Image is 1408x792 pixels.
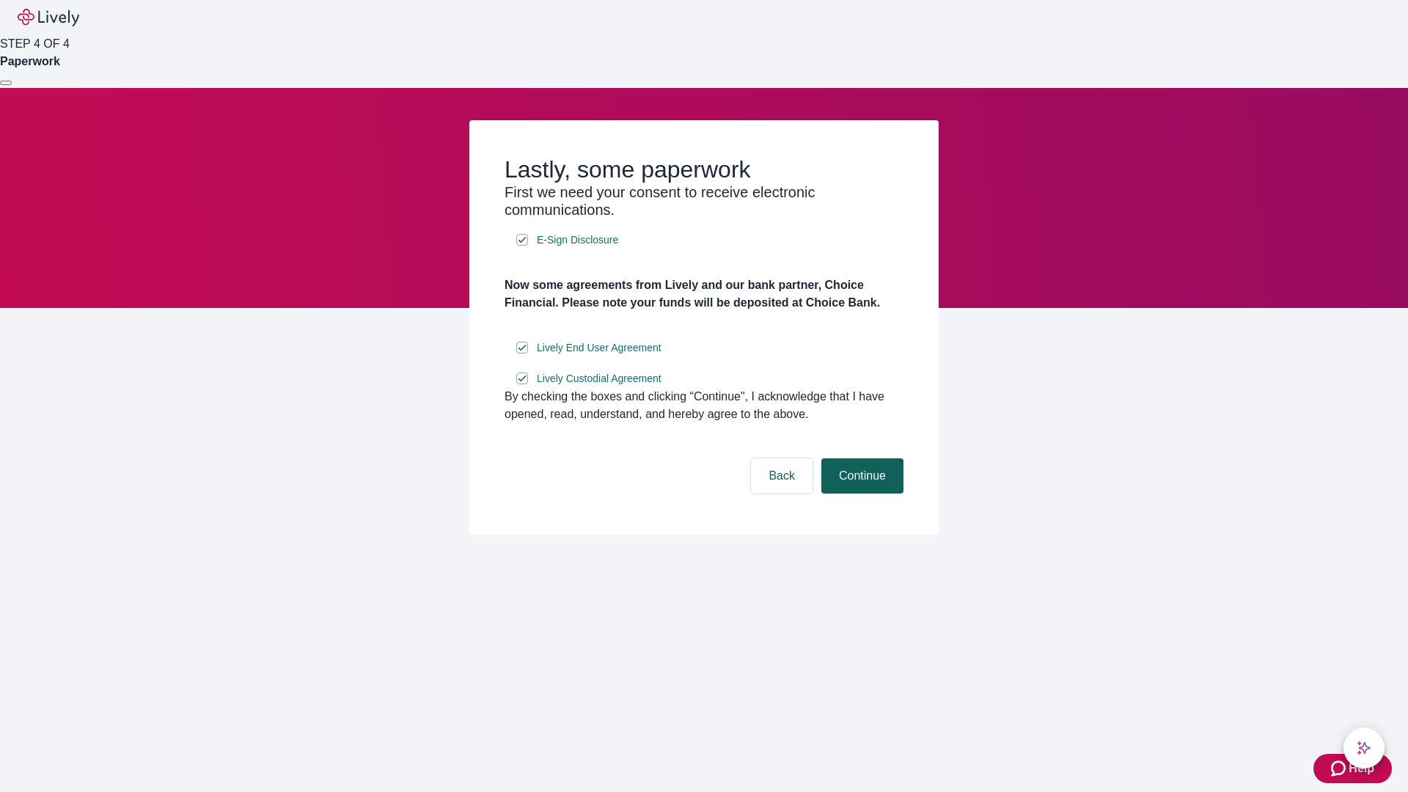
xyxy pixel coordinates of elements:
[505,388,903,423] div: By checking the boxes and clicking “Continue", I acknowledge that I have opened, read, understand...
[1313,754,1392,783] button: Zendesk support iconHelp
[1349,760,1374,777] span: Help
[534,370,664,388] a: e-sign disclosure document
[1357,741,1371,755] svg: Lively AI Assistant
[505,276,903,312] h4: Now some agreements from Lively and our bank partner, Choice Financial. Please note your funds wi...
[18,9,79,26] img: Lively
[821,458,903,494] button: Continue
[505,155,903,183] h2: Lastly, some paperwork
[537,232,618,248] span: E-Sign Disclosure
[537,371,661,386] span: Lively Custodial Agreement
[1331,760,1349,777] svg: Zendesk support icon
[1343,727,1385,769] button: chat
[537,340,661,356] span: Lively End User Agreement
[505,183,903,219] h3: First we need your consent to receive electronic communications.
[534,231,621,249] a: e-sign disclosure document
[751,458,813,494] button: Back
[534,339,664,357] a: e-sign disclosure document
